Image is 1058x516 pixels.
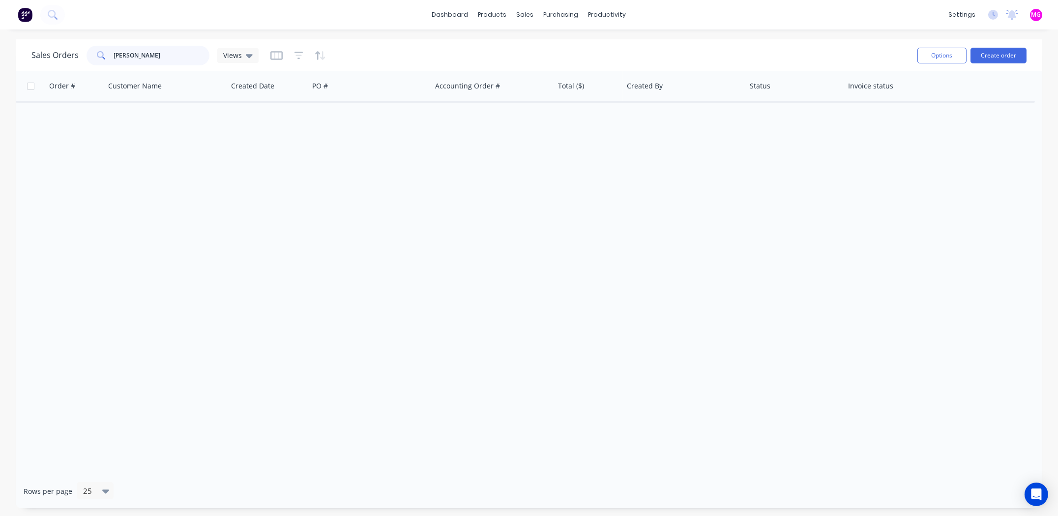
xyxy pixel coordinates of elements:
div: Total ($) [558,81,584,91]
div: Created By [627,81,663,91]
div: Accounting Order # [435,81,500,91]
div: PO # [312,81,328,91]
div: Invoice status [848,81,893,91]
div: productivity [584,7,631,22]
span: Views [223,50,242,60]
span: Rows per page [24,487,72,496]
button: Options [917,48,967,63]
div: Status [750,81,770,91]
a: dashboard [427,7,473,22]
div: settings [943,7,980,22]
span: MG [1031,10,1041,19]
div: sales [512,7,539,22]
button: Create order [970,48,1027,63]
img: Factory [18,7,32,22]
h1: Sales Orders [31,51,79,60]
div: Order # [49,81,75,91]
div: Open Intercom Messenger [1025,483,1048,506]
input: Search... [114,46,210,65]
div: purchasing [539,7,584,22]
div: products [473,7,512,22]
div: Customer Name [108,81,162,91]
div: Created Date [231,81,274,91]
